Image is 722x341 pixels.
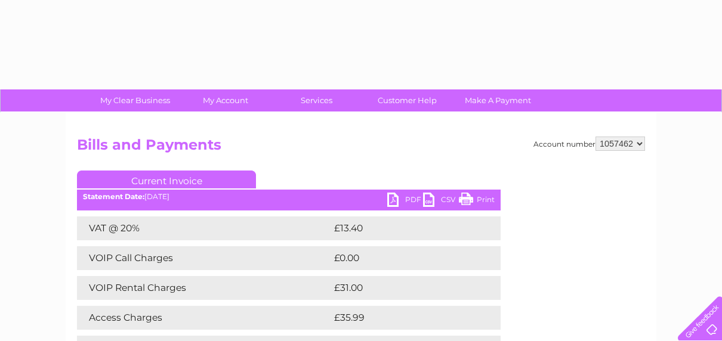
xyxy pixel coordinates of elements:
[331,276,476,300] td: £31.00
[459,193,495,210] a: Print
[449,89,547,111] a: Make A Payment
[331,306,477,330] td: £35.99
[331,246,473,270] td: £0.00
[77,193,501,201] div: [DATE]
[77,137,645,159] h2: Bills and Payments
[533,137,645,151] div: Account number
[77,276,331,300] td: VOIP Rental Charges
[358,89,456,111] a: Customer Help
[267,89,366,111] a: Services
[77,216,331,240] td: VAT @ 20%
[387,193,423,210] a: PDF
[86,89,184,111] a: My Clear Business
[77,170,256,188] a: Current Invoice
[331,216,476,240] td: £13.40
[77,246,331,270] td: VOIP Call Charges
[83,192,144,201] b: Statement Date:
[77,306,331,330] td: Access Charges
[177,89,275,111] a: My Account
[423,193,459,210] a: CSV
